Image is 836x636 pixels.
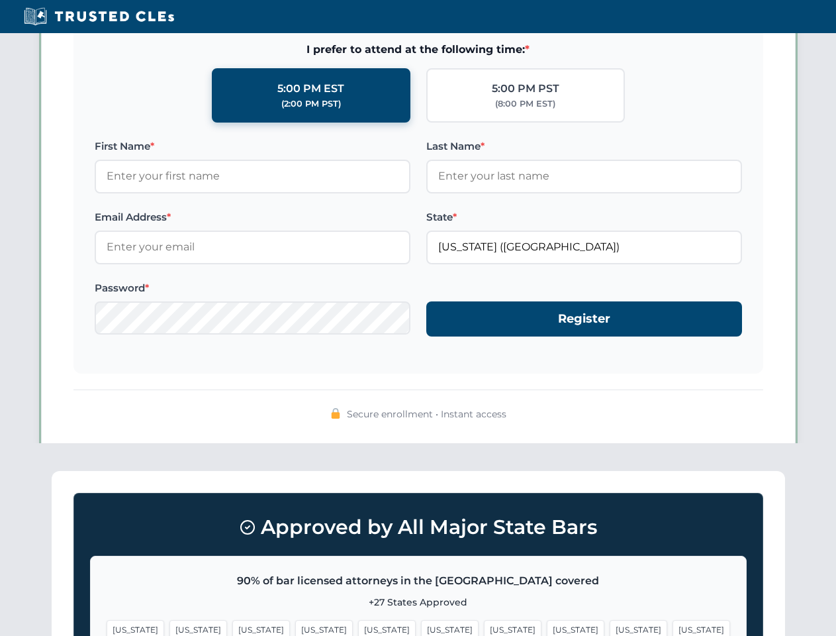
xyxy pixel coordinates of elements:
[95,280,410,296] label: Password
[90,509,747,545] h3: Approved by All Major State Bars
[330,408,341,419] img: 🔒
[492,80,559,97] div: 5:00 PM PST
[426,160,742,193] input: Enter your last name
[426,231,742,264] input: Florida (FL)
[426,209,742,225] label: State
[107,595,730,609] p: +27 States Approved
[426,301,742,337] button: Register
[107,572,730,590] p: 90% of bar licensed attorneys in the [GEOGRAPHIC_DATA] covered
[495,97,555,111] div: (8:00 PM EST)
[95,160,410,193] input: Enter your first name
[95,41,742,58] span: I prefer to attend at the following time:
[95,138,410,154] label: First Name
[95,231,410,264] input: Enter your email
[277,80,344,97] div: 5:00 PM EST
[20,7,178,26] img: Trusted CLEs
[95,209,410,225] label: Email Address
[281,97,341,111] div: (2:00 PM PST)
[426,138,742,154] label: Last Name
[347,407,506,421] span: Secure enrollment • Instant access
